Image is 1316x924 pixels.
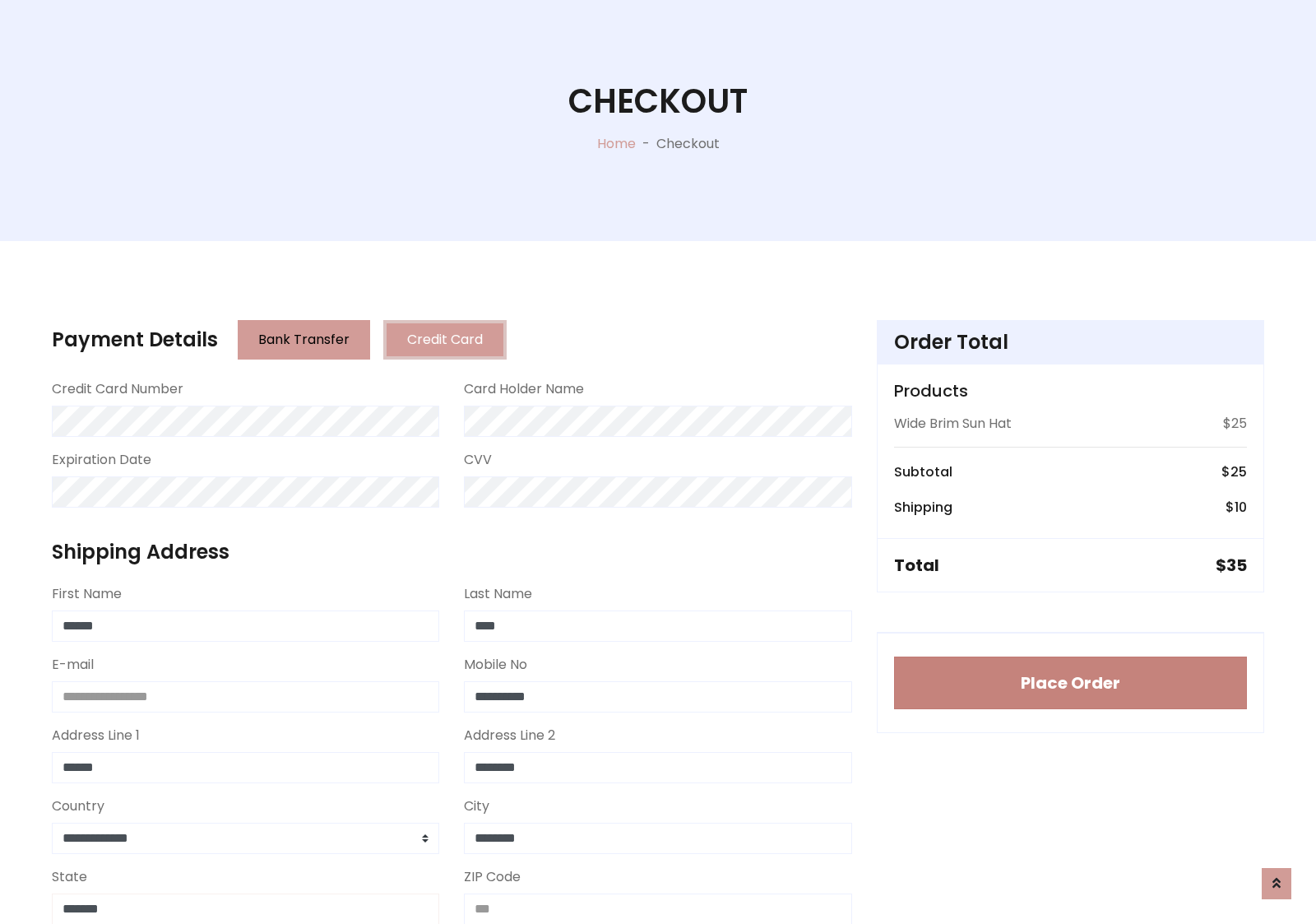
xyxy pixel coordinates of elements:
[636,134,656,154] p: -
[894,331,1247,355] h4: Order Total
[1216,555,1247,575] h5: $
[52,328,218,352] h4: Payment Details
[894,555,939,575] h5: Total
[894,381,1247,401] h5: Products
[1226,554,1247,577] span: 35
[894,464,952,480] h6: Subtotal
[238,320,370,360] button: Bank Transfer
[52,796,104,816] label: Country
[52,379,183,399] label: Credit Card Number
[464,726,555,745] label: Address Line 2
[464,584,532,604] label: Last Name
[1230,462,1247,481] span: 25
[894,657,1247,709] button: Place Order
[656,134,720,154] p: Checkout
[1235,498,1247,517] span: 10
[52,655,94,675] label: E-mail
[52,584,122,604] label: First Name
[464,796,489,816] label: City
[52,450,151,470] label: Expiration Date
[52,541,852,564] h4: Shipping Address
[52,867,87,887] label: State
[1223,414,1247,434] p: $25
[568,81,748,121] h1: Checkout
[894,499,952,515] h6: Shipping
[1226,499,1247,515] h6: $
[52,726,140,745] label: Address Line 1
[464,655,527,675] label: Mobile No
[464,867,521,887] label: ZIP Code
[383,320,507,360] button: Credit Card
[464,450,492,470] label: CVV
[1221,464,1247,480] h6: $
[464,379,584,399] label: Card Holder Name
[894,414,1012,434] p: Wide Brim Sun Hat
[597,134,636,153] a: Home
